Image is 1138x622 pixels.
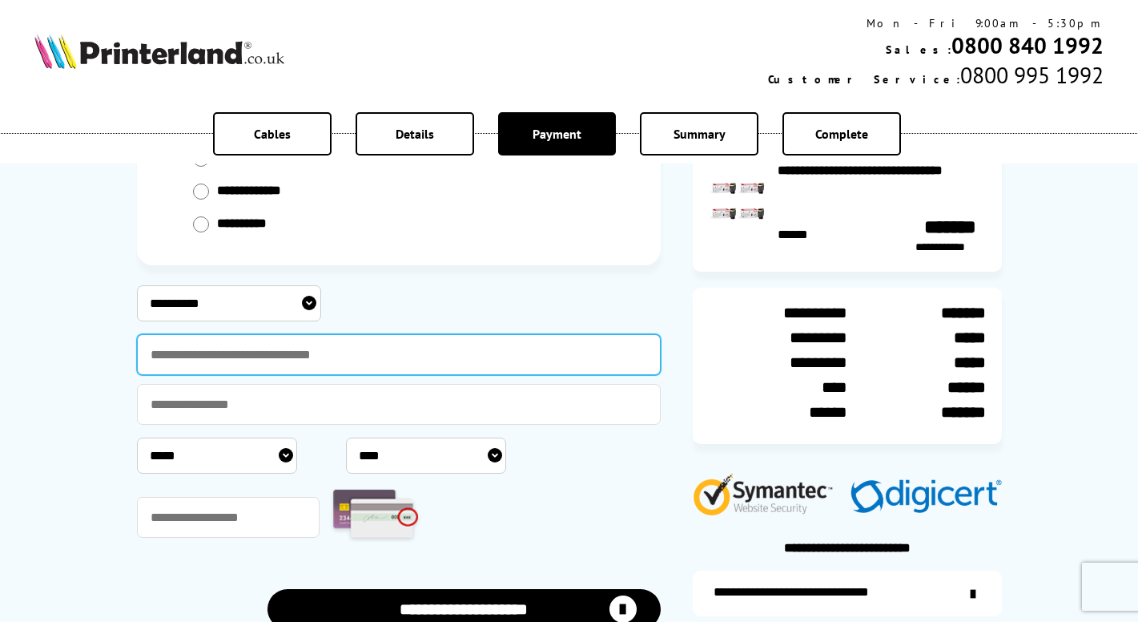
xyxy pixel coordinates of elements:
span: Summary [674,126,726,142]
span: Customer Service: [768,72,960,87]
a: additional-ink [693,571,1002,616]
img: Printerland Logo [34,34,284,69]
a: 0800 840 1992 [951,30,1104,60]
span: Cables [254,126,291,142]
span: 0800 995 1992 [960,60,1104,90]
div: Mon - Fri 9:00am - 5:30pm [768,16,1104,30]
span: Sales: [886,42,951,57]
span: Payment [533,126,581,142]
span: Details [396,126,434,142]
span: Complete [815,126,868,142]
